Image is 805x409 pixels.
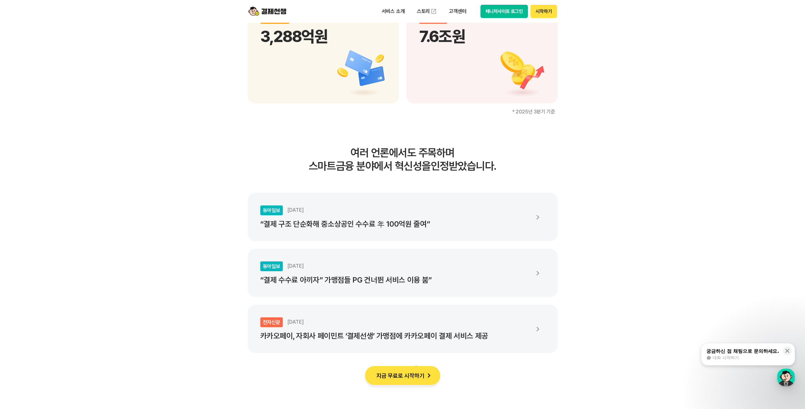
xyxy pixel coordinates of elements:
[20,210,24,215] span: 홈
[530,210,545,224] img: 화살표 아이콘
[98,210,105,215] span: 설정
[530,266,545,280] img: 화살표 아이콘
[260,205,283,215] div: 동아일보
[530,322,545,336] img: 화살표 아이콘
[530,5,557,18] button: 시작하기
[248,109,558,114] p: * 2025년 3분기 기준
[377,6,409,17] p: 서비스 소개
[480,5,528,18] button: 매니저사이트 로그인
[260,276,529,284] p: “결제 수수료 아끼자” 가맹점들 PG 건너뛴 서비스 이용 붐”
[419,27,545,46] p: 7.6조원
[260,317,283,327] div: 전자신문
[2,200,42,216] a: 홈
[424,371,433,380] img: 화살표 아이콘
[248,5,286,17] img: logo
[82,200,121,216] a: 설정
[260,220,529,229] p: “결제 구조 단순화해 중소상공인 수수료 年 100억원 줄여”
[365,366,440,385] button: 지금 무료로 시작하기
[248,146,558,173] h3: 여러 언론에서도 주목하며 스마트금융 분야에서 혁신성을 인정받았습니다.
[384,366,421,376] button: 뉴스 더보기
[430,8,437,15] img: 외부 도메인 오픈
[412,5,442,18] a: 스토리
[444,6,471,17] p: 고객센터
[260,261,283,271] div: 동아일보
[42,200,82,216] a: 대화
[58,210,65,215] span: 대화
[260,27,386,46] p: 3,288억원
[287,319,304,325] span: [DATE]
[287,263,304,269] span: [DATE]
[287,207,304,213] span: [DATE]
[260,332,529,340] p: 카카오페이, 자회사 페이민트 ‘결제선생’ 가맹점에 카카오페이 결제 서비스 제공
